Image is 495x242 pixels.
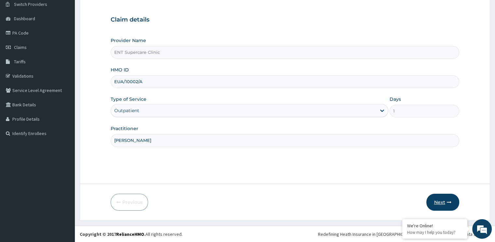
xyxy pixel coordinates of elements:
[3,168,124,190] textarea: Type your message and hit 'Enter'
[111,37,146,44] label: Provider Name
[12,33,26,49] img: d_794563401_company_1708531726252_794563401
[426,194,459,211] button: Next
[111,75,459,88] input: Enter HMO ID
[34,37,109,45] div: Chat with us now
[390,96,401,102] label: Days
[111,96,146,102] label: Type of Service
[111,134,459,147] input: Enter Name
[14,59,26,65] span: Tariffs
[407,230,462,235] p: How may I help you today?
[111,125,138,132] label: Practitioner
[116,231,144,237] a: RelianceHMO
[107,3,122,19] div: Minimize live chat window
[14,44,27,50] span: Claims
[14,1,47,7] span: Switch Providers
[111,67,129,73] label: HMO ID
[318,231,490,237] div: Redefining Heath Insurance in [GEOGRAPHIC_DATA] using Telemedicine and Data Science!
[114,107,139,114] div: Outpatient
[407,223,462,229] div: We're Online!
[111,194,148,211] button: Previous
[14,16,35,22] span: Dashboard
[111,16,459,23] h3: Claim details
[80,231,145,237] strong: Copyright © 2017 .
[38,77,90,143] span: We're online!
